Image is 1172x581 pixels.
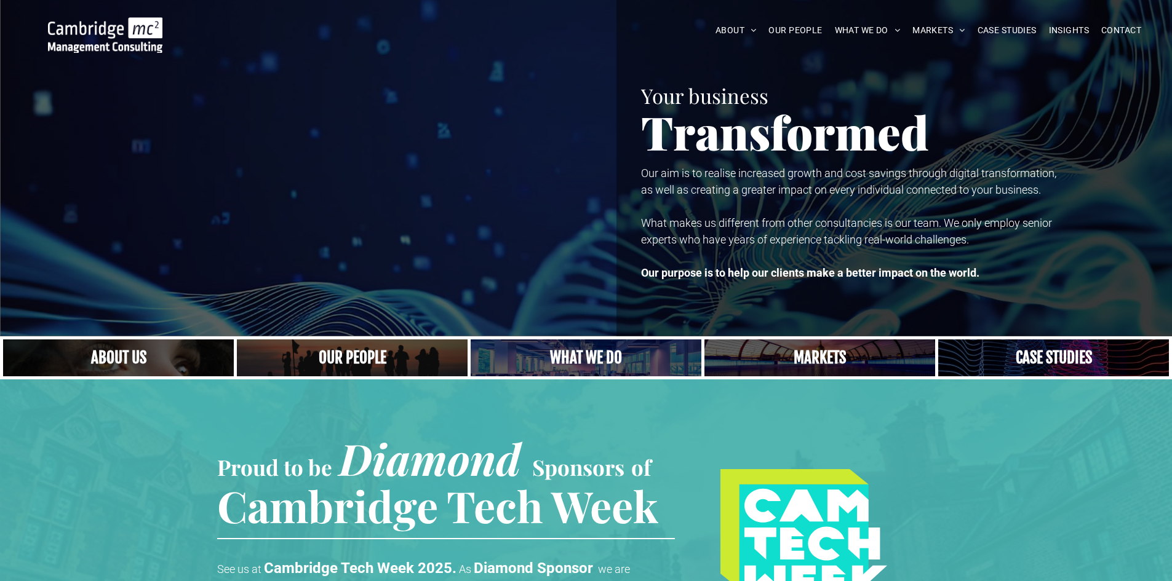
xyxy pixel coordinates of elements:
span: As [459,563,471,575]
a: WHAT WE DO [829,21,907,40]
span: we are [598,563,630,575]
a: CASE STUDIES | See an Overview of All Our Case Studies | Cambridge Management Consulting [938,339,1169,376]
strong: Diamond Sponsor [474,559,593,577]
a: A yoga teacher lifting his whole body off the ground in the peacock pose [471,339,701,376]
span: What makes us different from other consultancies is our team. We only employ senior experts who h... [641,216,1052,246]
span: See us at [217,563,261,575]
span: Proud to be [217,453,332,481]
strong: Our purpose is to help our clients make a better impact on the world. [641,266,979,279]
strong: Cambridge Tech Week 2025. [264,559,456,577]
a: MARKETS [906,21,971,40]
span: Our aim is to realise increased growth and cost savings through digital transformation, as well a... [641,167,1056,196]
span: Your business [641,82,768,109]
a: A crowd in silhouette at sunset, on a rise or lookout point [237,339,468,376]
a: OUR PEOPLE [762,21,828,40]
a: CASE STUDIES [971,21,1043,40]
span: of [631,453,651,481]
a: ABOUT [709,21,763,40]
span: Sponsors [532,453,624,481]
span: Cambridge Tech Week [217,476,658,534]
span: Transformed [641,101,929,162]
img: Go to Homepage [48,17,162,53]
a: Close up of woman's face, centered on her eyes [3,339,234,376]
a: CONTACT [1095,21,1147,40]
a: INSIGHTS [1043,21,1095,40]
span: Diamond [339,429,521,487]
a: Your Business Transformed | Cambridge Management Consulting [48,19,162,32]
a: Telecoms | Decades of Experience Across Multiple Industries & Regions [704,339,935,376]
